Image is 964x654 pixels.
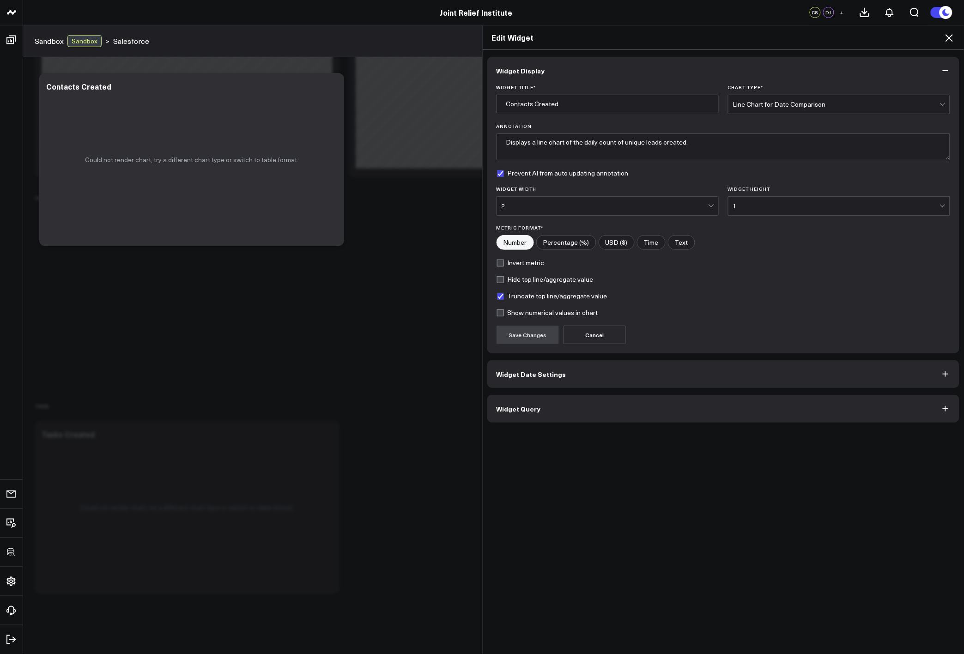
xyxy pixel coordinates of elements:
div: DJ [823,7,834,18]
label: Metric Format* [497,225,951,230]
span: Widget Query [497,405,541,412]
button: + [837,7,848,18]
label: Chart Type * [728,85,950,90]
label: USD ($) [599,235,635,250]
label: Number [497,235,534,250]
label: Percentage (%) [536,235,596,250]
label: Show numerical values in chart [497,309,598,316]
span: Widget Display [497,67,545,74]
label: Truncate top line/aggregate value [497,292,607,300]
label: Widget Title * [497,85,719,90]
label: Widget Width [497,186,719,192]
label: Time [637,235,666,250]
button: Cancel [564,326,626,344]
div: Line Chart for Date Comparison [733,101,940,108]
div: 2 [502,202,708,210]
label: Text [668,235,695,250]
label: Prevent AI from auto updating annotation [497,170,629,177]
a: Joint Relief Institute [440,7,513,18]
span: + [840,9,844,16]
textarea: Displays a line chart of the daily count of unique leads created. [497,133,951,160]
input: Enter your widget title [497,95,719,113]
span: Widget Date Settings [497,370,566,378]
h2: Edit Widget [492,32,955,42]
button: Widget Date Settings [487,360,960,388]
button: Save Changes [497,326,559,344]
label: Annotation [497,123,951,129]
div: 1 [733,202,940,210]
label: Widget Height [728,186,950,192]
label: Hide top line/aggregate value [497,276,594,283]
button: Widget Query [487,395,960,423]
label: Invert metric [497,259,545,266]
div: CS [810,7,821,18]
button: Widget Display [487,57,960,85]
